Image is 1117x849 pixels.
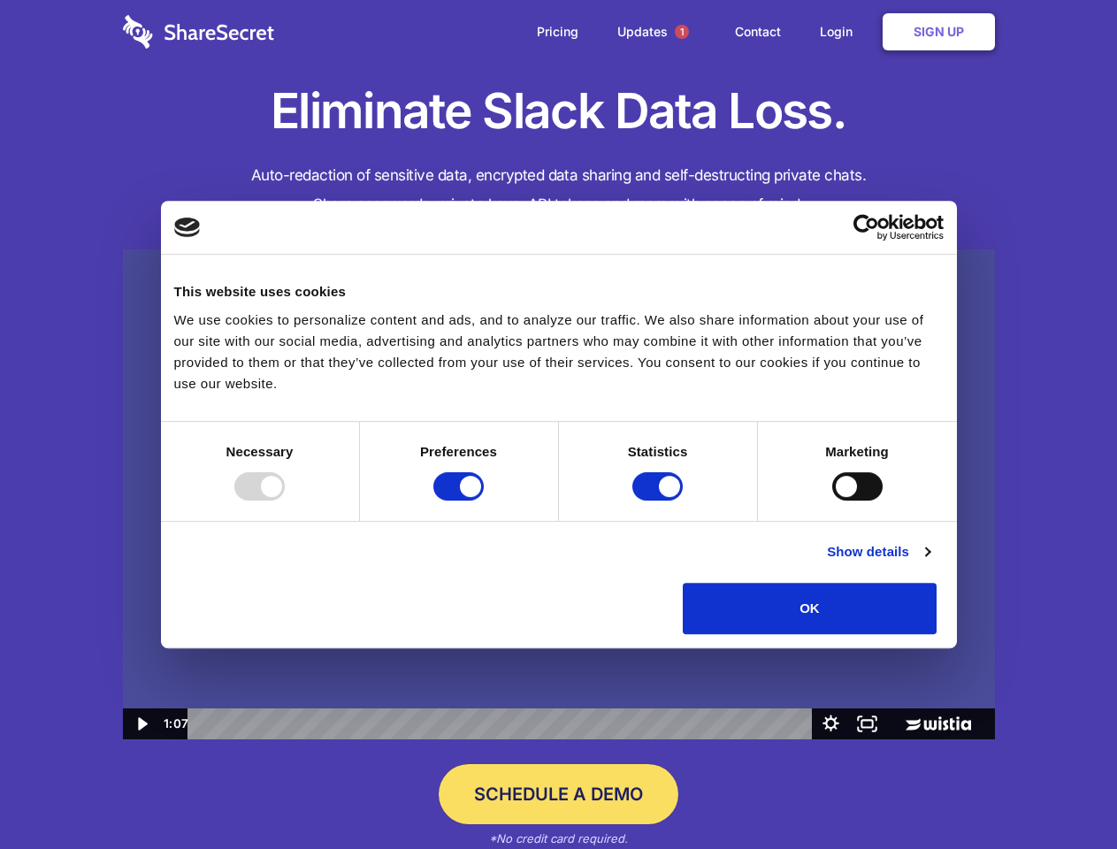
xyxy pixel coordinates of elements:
button: Play Video [123,708,159,739]
strong: Marketing [825,444,889,459]
a: Login [802,4,879,59]
strong: Preferences [420,444,497,459]
div: Playbar [202,708,804,739]
h1: Eliminate Slack Data Loss. [123,80,995,143]
span: 1 [675,25,689,39]
strong: Necessary [226,444,294,459]
h4: Auto-redaction of sensitive data, encrypted data sharing and self-destructing private chats. Shar... [123,161,995,219]
button: OK [683,583,937,634]
a: Contact [717,4,799,59]
img: Sharesecret [123,249,995,740]
div: This website uses cookies [174,281,944,302]
img: logo-wordmark-white-trans-d4663122ce5f474addd5e946df7df03e33cb6a1c49d2221995e7729f52c070b2.svg [123,15,274,49]
img: logo [174,218,201,237]
button: Show settings menu [813,708,849,739]
a: Show details [827,541,930,562]
em: *No credit card required. [489,831,628,845]
a: Sign Up [883,13,995,50]
a: Wistia Logo -- Learn More [885,708,994,739]
strong: Statistics [628,444,688,459]
div: We use cookies to personalize content and ads, and to analyze our traffic. We also share informat... [174,310,944,394]
a: Pricing [519,4,596,59]
button: Fullscreen [849,708,885,739]
a: Usercentrics Cookiebot - opens in a new window [789,214,944,241]
a: Schedule a Demo [439,764,678,824]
